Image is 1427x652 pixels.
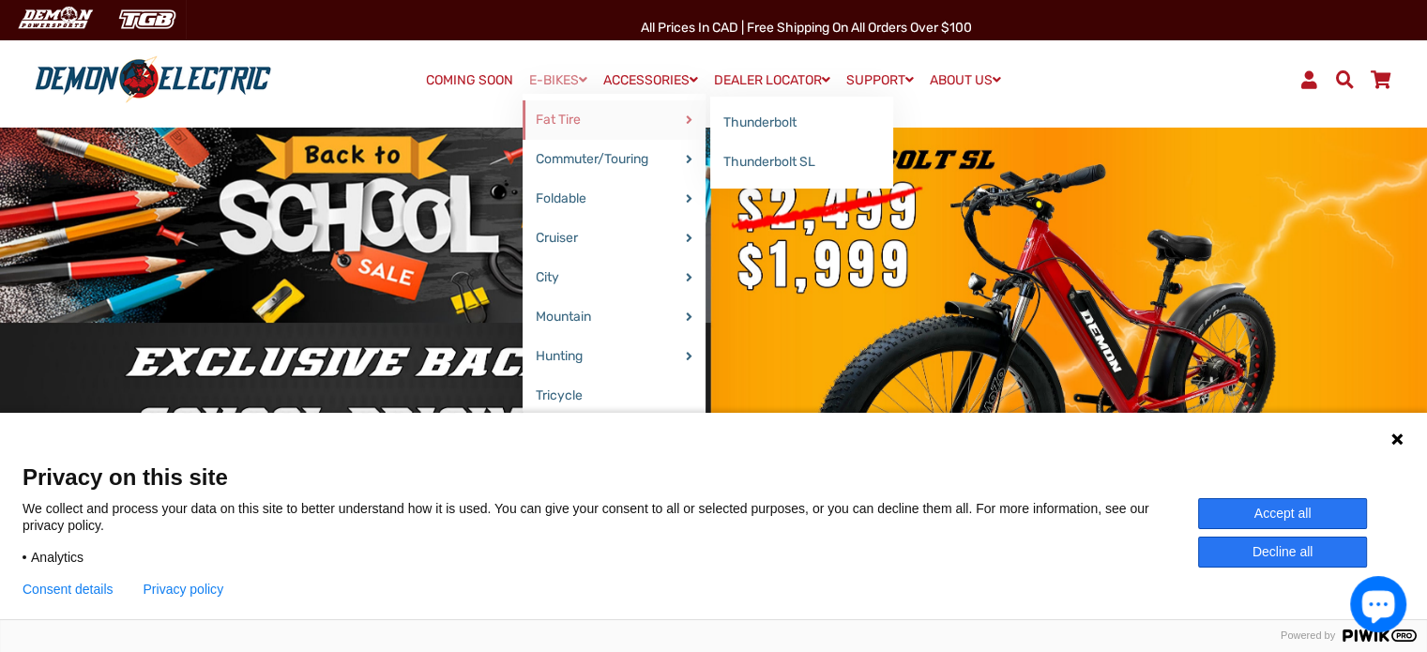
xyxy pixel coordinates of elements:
[1344,576,1412,637] inbox-online-store-chat: Shopify online store chat
[523,297,706,337] a: Mountain
[710,103,893,143] a: Thunderbolt
[28,55,278,104] img: Demon Electric logo
[23,582,114,597] button: Consent details
[710,143,893,182] a: Thunderbolt SL
[707,67,837,94] a: DEALER LOCATOR
[1198,498,1367,529] button: Accept all
[923,67,1008,94] a: ABOUT US
[523,67,594,94] a: E-BIKES
[9,4,99,35] img: Demon Electric
[144,582,224,597] a: Privacy policy
[523,337,706,376] a: Hunting
[23,463,1404,491] span: Privacy on this site
[840,67,920,94] a: SUPPORT
[419,68,520,94] a: COMING SOON
[1273,629,1343,642] span: Powered by
[523,140,706,179] a: Commuter/Touring
[523,376,706,416] a: Tricycle
[523,100,706,140] a: Fat Tire
[523,179,706,219] a: Foldable
[641,20,972,36] span: All Prices in CAD | Free shipping on all orders over $100
[597,67,705,94] a: ACCESSORIES
[23,500,1198,534] p: We collect and process your data on this site to better understand how it is used. You can give y...
[523,258,706,297] a: City
[31,549,83,566] span: Analytics
[109,4,186,35] img: TGB Canada
[523,219,706,258] a: Cruiser
[1198,537,1367,568] button: Decline all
